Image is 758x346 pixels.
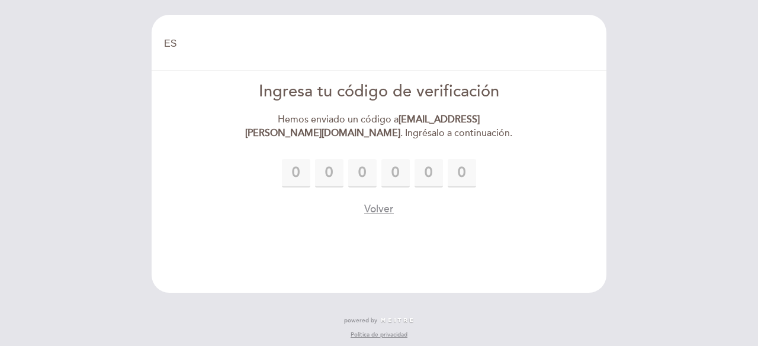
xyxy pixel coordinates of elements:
img: MEITRE [380,318,414,324]
a: Política de privacidad [351,331,407,339]
input: 0 [415,159,443,187]
a: powered by [344,316,414,325]
input: 0 [282,159,310,187]
strong: [EMAIL_ADDRESS][PERSON_NAME][DOMAIN_NAME] [245,114,480,139]
input: 0 [381,159,410,187]
button: Volver [364,202,394,216]
input: 0 [448,159,476,187]
input: 0 [348,159,377,187]
span: powered by [344,316,377,325]
div: Hemos enviado un código a . Ingrésalo a continuación. [243,113,515,140]
div: Ingresa tu código de verificación [243,80,515,104]
input: 0 [315,159,343,187]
